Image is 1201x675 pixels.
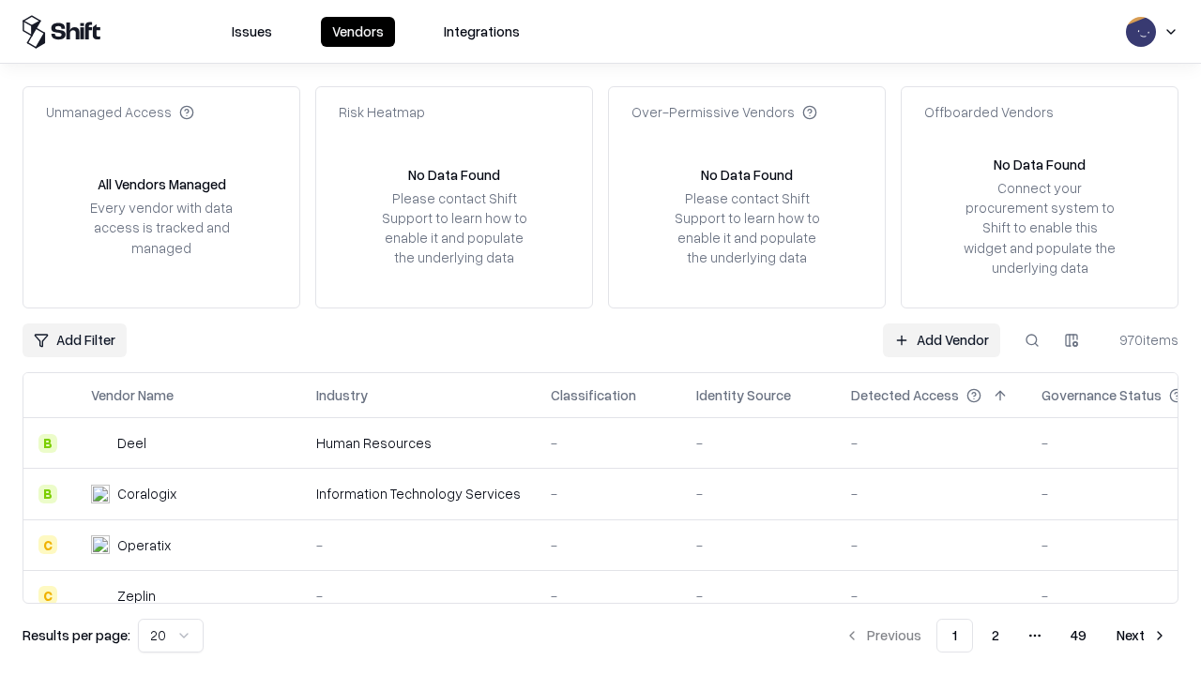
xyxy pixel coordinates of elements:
div: 970 items [1103,330,1178,350]
button: 1 [936,619,973,652]
div: Offboarded Vendors [924,102,1054,122]
div: - [316,586,521,606]
div: Please contact Shift Support to learn how to enable it and populate the underlying data [669,188,825,268]
img: Coralogix [91,485,110,503]
button: Add Filter [23,323,127,357]
button: Issues [220,17,283,47]
div: - [551,586,666,606]
div: Over-Permissive Vendors [631,102,817,122]
div: Unmanaged Access [46,102,194,122]
div: Information Technology Services [316,484,521,503]
div: No Data Found [994,155,1086,174]
div: Risk Heatmap [339,102,425,122]
a: Add Vendor [883,323,1000,357]
button: Vendors [321,17,395,47]
div: - [696,535,821,555]
button: 49 [1056,619,1102,652]
div: Zeplin [117,586,156,606]
div: Operatix [117,535,171,555]
div: - [696,586,821,606]
div: All Vendors Managed [98,174,226,194]
div: - [551,484,666,503]
div: - [316,535,521,555]
div: - [696,433,821,453]
div: Classification [551,385,636,405]
button: Next [1105,619,1178,652]
div: Industry [316,385,368,405]
img: Deel [91,434,110,453]
div: - [851,433,1011,453]
div: Please contact Shift Support to learn how to enable it and populate the underlying data [376,188,532,268]
div: Detected Access [851,385,959,405]
div: - [851,586,1011,606]
div: C [38,535,57,554]
img: Zeplin [91,586,110,605]
div: - [551,433,666,453]
div: No Data Found [701,165,793,185]
div: No Data Found [408,165,500,185]
div: Deel [117,433,146,453]
div: Connect your procurement system to Shift to enable this widget and populate the underlying data [962,178,1117,277]
div: B [38,485,57,503]
nav: pagination [833,619,1178,652]
div: - [551,535,666,555]
div: Vendor Name [91,385,174,405]
div: Coralogix [117,484,176,503]
div: B [38,434,57,453]
img: Operatix [91,535,110,554]
button: Integrations [433,17,531,47]
div: - [851,535,1011,555]
div: Human Resources [316,433,521,453]
div: Every vendor with data access is tracked and managed [84,198,239,257]
button: 2 [977,619,1014,652]
p: Results per page: [23,625,130,645]
div: - [696,484,821,503]
div: - [851,484,1011,503]
div: Governance Status [1041,385,1162,405]
div: Identity Source [696,385,791,405]
div: C [38,586,57,605]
